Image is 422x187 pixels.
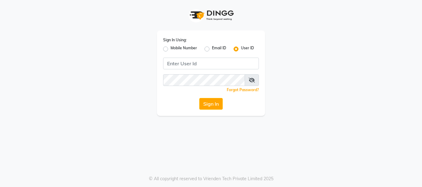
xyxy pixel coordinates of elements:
[163,37,187,43] label: Sign In Using:
[163,58,259,69] input: Username
[212,45,226,53] label: Email ID
[171,45,197,53] label: Mobile Number
[199,98,223,110] button: Sign In
[186,6,236,24] img: logo1.svg
[227,87,259,92] a: Forgot Password?
[241,45,254,53] label: User ID
[163,74,245,86] input: Username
